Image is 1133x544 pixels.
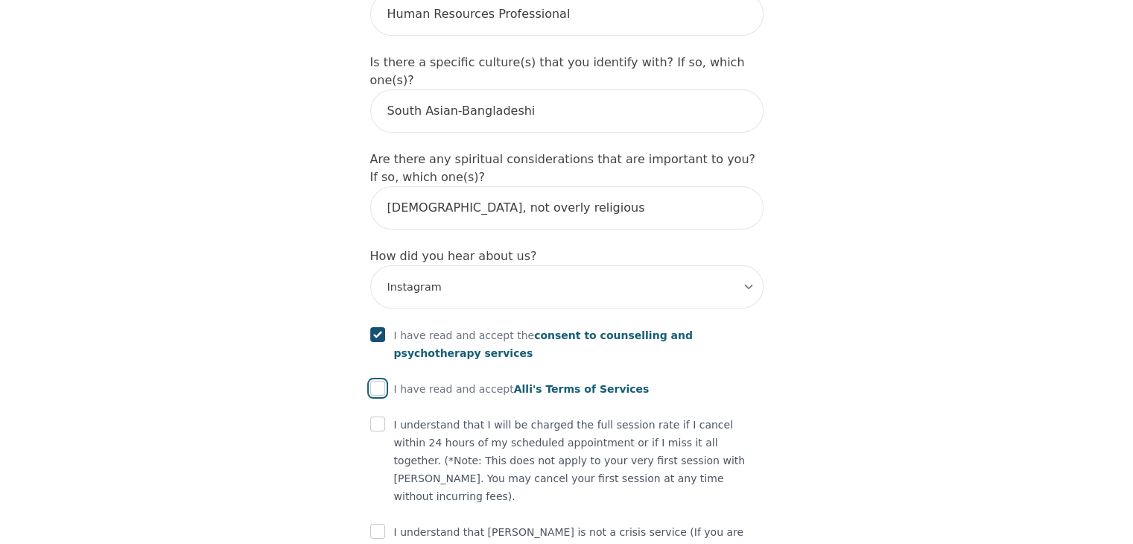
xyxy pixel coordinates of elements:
label: How did you hear about us? [370,249,537,263]
p: I understand that I will be charged the full session rate if I cancel within 24 hours of my sched... [394,416,764,505]
p: I have read and accept the [394,326,764,362]
p: I have read and accept [394,380,650,398]
span: Alli's Terms of Services [514,383,650,395]
label: Is there a specific culture(s) that you identify with? If so, which one(s)? [370,55,745,87]
label: Are there any spiritual considerations that are important to you? If so, which one(s)? [370,152,755,184]
span: consent to counselling and psychotherapy services [394,329,693,359]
